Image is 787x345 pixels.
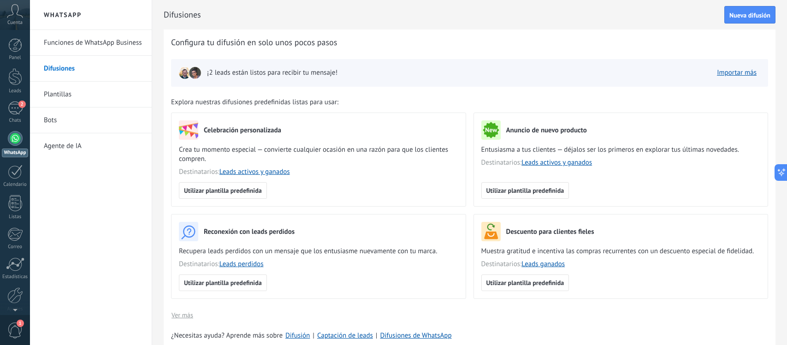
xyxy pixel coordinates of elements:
span: Utilizar plantilla predefinida [184,280,262,286]
img: leadIcon [178,66,191,79]
a: Captación de leads [317,331,373,340]
span: Explora nuestras difusiones predefinidas listas para usar: [171,98,338,107]
span: Destinatarios: [179,260,458,269]
h3: Celebración personalizada [204,126,281,135]
span: Configura tu difusión en solo unos pocos pasos [171,37,337,48]
span: Nueva difusión [729,12,770,18]
li: Bots [30,107,152,133]
a: Difusiones [44,56,142,82]
span: Ver más [172,312,193,318]
a: Difusiones de WhatsApp [380,331,451,340]
span: ¡2 leads están listos para recibir tu mensaje! [207,68,337,77]
button: Nueva difusión [724,6,775,24]
button: Utilizar plantilla predefinida [179,274,267,291]
a: Leads activos y ganados [521,158,592,167]
button: Utilizar plantilla predefinida [179,182,267,199]
h3: Anuncio de nuevo producto [506,126,587,135]
span: Entusiasma a tus clientes — déjalos ser los primeros en explorar tus últimas novedades. [481,145,761,155]
a: Importar más [717,68,757,77]
li: Plantillas [30,82,152,107]
div: | | [171,331,768,340]
a: Plantillas [44,82,142,107]
div: Correo [2,244,29,250]
span: Crea tu momento especial — convierte cualquier ocasión en una razón para que los clientes compren. [179,145,458,164]
li: Agente de IA [30,133,152,159]
span: Utilizar plantilla predefinida [184,187,262,194]
span: Cuenta [7,20,23,26]
h3: Reconexión con leads perdidos [204,227,295,236]
span: Recupera leads perdidos con un mensaje que los entusiasme nuevamente con tu marca. [179,247,458,256]
a: Agente de IA [44,133,142,159]
span: 2 [18,101,26,108]
img: leadIcon [189,66,201,79]
span: Utilizar plantilla predefinida [486,280,564,286]
div: WhatsApp [2,149,28,157]
div: Chats [2,118,29,124]
button: Utilizar plantilla predefinida [481,182,569,199]
h2: Difusiones [164,6,724,24]
div: Panel [2,55,29,61]
span: Muestra gratitud e incentiva las compras recurrentes con un descuento especial de fidelidad. [481,247,761,256]
button: Ver más [171,308,194,322]
h3: Descuento para clientes fieles [506,227,594,236]
a: Bots [44,107,142,133]
span: Destinatarios: [481,158,761,167]
span: Destinatarios: [481,260,761,269]
div: Leads [2,88,29,94]
button: Importar más [713,66,761,80]
div: Estadísticas [2,274,29,280]
span: 1 [17,320,24,327]
button: Utilizar plantilla predefinida [481,274,569,291]
li: Funciones de WhatsApp Business [30,30,152,56]
span: Destinatarios: [179,167,458,177]
a: Funciones de WhatsApp Business [44,30,142,56]
li: Difusiones [30,56,152,82]
a: Leads perdidos [219,260,264,268]
div: Listas [2,214,29,220]
span: Utilizar plantilla predefinida [486,187,564,194]
div: Calendario [2,182,29,188]
span: ¿Necesitas ayuda? Aprende más sobre [171,331,283,340]
a: Leads ganados [521,260,565,268]
a: Difusión [285,331,310,340]
a: Leads activos y ganados [219,167,290,176]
